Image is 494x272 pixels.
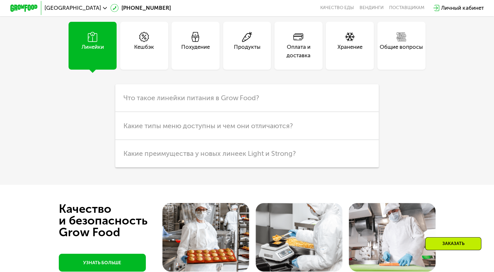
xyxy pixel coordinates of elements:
div: Линейки [82,43,104,60]
div: Продукты [234,43,260,60]
div: Похудение [181,43,210,60]
div: Хранение [337,43,362,60]
div: Оплата и доставка [274,43,323,60]
span: [GEOGRAPHIC_DATA] [44,5,101,11]
a: Вендинги [360,5,384,11]
div: Заказать [425,237,481,250]
span: Какие преимущества у новых линеек Light и Strong? [123,149,296,157]
a: УЗНАТЬ БОЛЬШЕ [59,254,146,272]
a: Качество еды [320,5,354,11]
div: Личный кабинет [441,4,484,12]
div: Общие вопросы [380,43,423,60]
div: Кешбэк [134,43,154,60]
span: Какие типы меню доступны и чем они отличаются? [123,122,293,130]
a: [PHONE_NUMBER] [110,4,171,12]
div: Качество и безопасность Grow Food [59,203,171,238]
span: Что такое линейки питания в Grow Food? [123,94,259,102]
div: поставщикам [389,5,424,11]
